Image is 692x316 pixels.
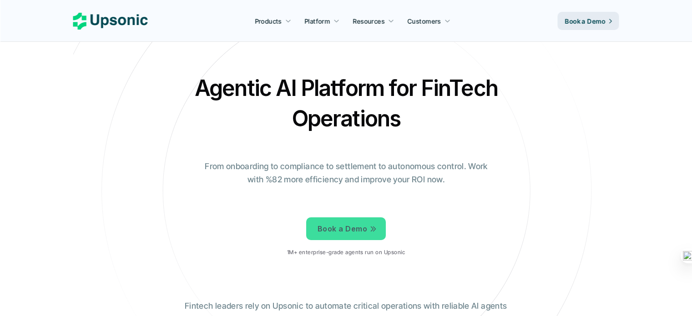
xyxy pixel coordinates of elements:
h2: Agentic AI Platform for FinTech Operations [187,73,505,134]
p: Products [255,16,282,26]
p: Customers [408,16,441,26]
a: Book a Demo [558,12,619,30]
p: 1M+ enterprise-grade agents run on Upsonic [287,249,405,256]
p: Platform [304,16,330,26]
p: Resources [353,16,385,26]
p: Fintech leaders rely on Upsonic to automate critical operations with reliable AI agents [185,300,507,313]
a: Products [249,13,297,29]
p: Book a Demo [565,16,606,26]
a: Book a Demo [306,217,386,240]
p: From onboarding to compliance to settlement to autonomous control. Work with %82 more efficiency ... [198,160,494,186]
p: Book a Demo [318,222,367,236]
